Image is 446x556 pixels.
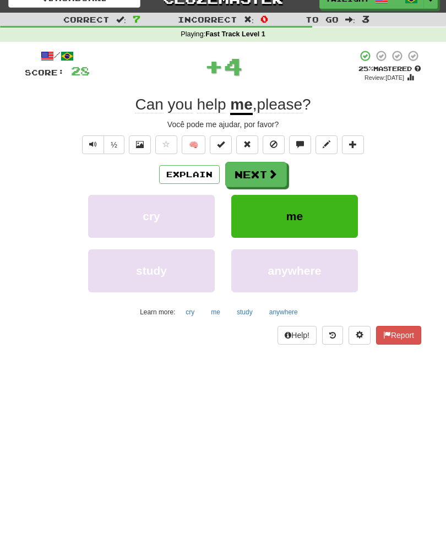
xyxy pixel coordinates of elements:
button: Favorite sentence (alt+f) [155,135,177,154]
button: Play sentence audio (ctl+space) [82,135,104,154]
u: me [230,96,252,115]
button: Next [225,162,287,187]
button: Report [376,326,421,345]
button: Reset to 0% Mastered (alt+r) [236,135,258,154]
button: ½ [104,135,124,154]
div: Text-to-speech controls [80,135,124,154]
span: , ? [253,96,311,113]
span: help [197,96,226,113]
span: cry [143,210,160,222]
span: + [204,50,224,83]
button: me [205,304,226,320]
button: anywhere [231,249,358,292]
span: 7 [133,13,140,24]
span: anywhere [268,264,322,277]
span: study [136,264,167,277]
span: 0 [260,13,268,24]
button: Set this sentence to 100% Mastered (alt+m) [210,135,232,154]
span: : [345,15,355,23]
div: Você pode me ajudar, por favor? [25,119,421,130]
button: Help! [278,326,317,345]
button: anywhere [263,304,304,320]
button: Add to collection (alt+a) [342,135,364,154]
span: 3 [362,13,369,24]
button: Discuss sentence (alt+u) [289,135,311,154]
span: : [244,15,254,23]
button: Show image (alt+x) [129,135,151,154]
button: Explain [159,165,220,184]
button: cry [88,195,215,238]
span: Incorrect [178,15,237,24]
button: study [88,249,215,292]
span: 4 [224,52,243,80]
small: Learn more: [140,308,175,316]
span: : [116,15,126,23]
span: Correct [63,15,110,24]
span: 28 [71,64,90,78]
span: you [168,96,193,113]
button: me [231,195,358,238]
button: study [231,304,259,320]
button: 🧠 [182,135,205,154]
small: Review: [DATE] [365,74,404,81]
span: please [257,96,302,113]
span: Can [135,96,163,113]
div: Mastered [357,64,421,73]
span: me [286,210,303,222]
div: / [25,50,90,63]
span: 25 % [358,65,373,72]
button: Ignore sentence (alt+i) [263,135,285,154]
span: Score: [25,68,64,77]
strong: Fast Track Level 1 [205,30,265,38]
button: Round history (alt+y) [322,326,343,345]
button: cry [180,304,200,320]
span: To go [306,15,339,24]
button: Edit sentence (alt+d) [316,135,338,154]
